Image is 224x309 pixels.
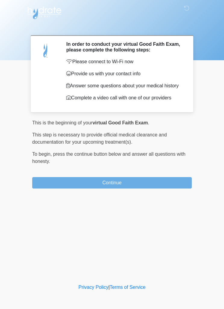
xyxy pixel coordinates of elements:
p: Complete a video call with one of our providers [66,94,183,101]
a: Terms of Service [110,285,145,290]
p: Please connect to Wi-Fi now [66,58,183,65]
span: This is the beginning of your [32,120,92,125]
h2: In order to conduct your virtual Good Faith Exam, please complete the following steps: [66,41,183,53]
p: Provide us with your contact info [66,70,183,77]
span: To begin, [32,151,53,157]
img: Hydrate IV Bar - Scottsdale Logo [26,5,62,20]
img: Agent Avatar [37,41,55,59]
span: . [148,120,149,125]
a: Privacy Policy [79,285,109,290]
a: | [108,285,110,290]
span: This step is necessary to provide official medical clearance and documentation for your upcoming ... [32,132,167,145]
p: Answer some questions about your medical history [66,82,183,89]
button: Continue [32,177,192,189]
strong: virtual Good Faith Exam [92,120,148,125]
span: press the continue button below and answer all questions with honesty. [32,151,185,164]
h1: ‎ ‎ ‎ [28,22,196,33]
